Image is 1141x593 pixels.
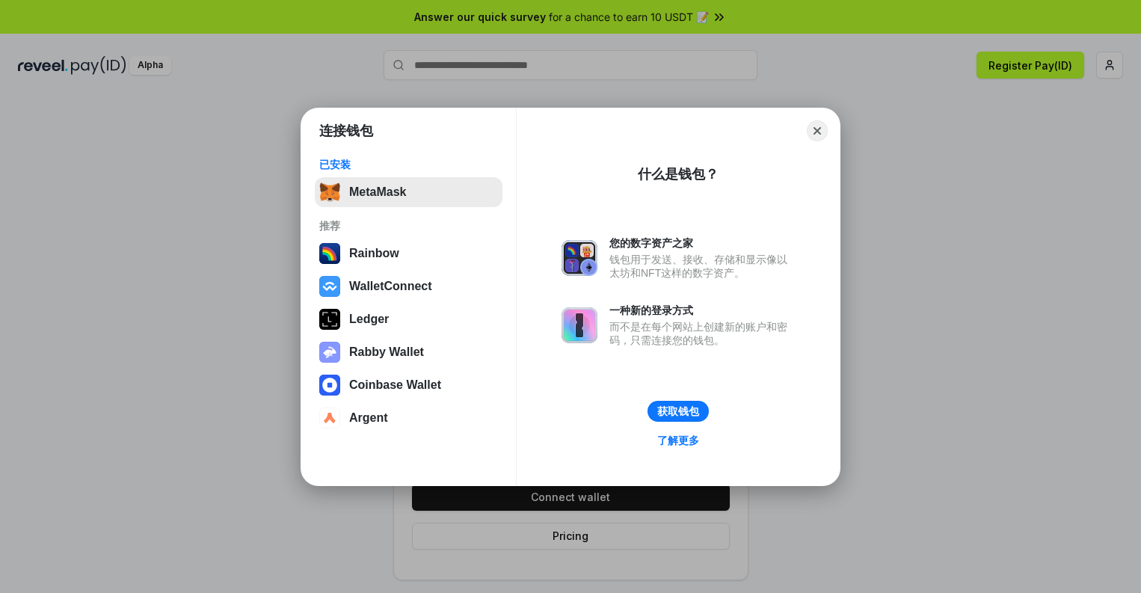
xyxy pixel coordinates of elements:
button: Argent [315,403,502,433]
button: MetaMask [315,177,502,207]
div: Argent [349,411,388,425]
button: Rabby Wallet [315,337,502,367]
div: WalletConnect [349,280,432,293]
div: Rainbow [349,247,399,260]
button: Coinbase Wallet [315,370,502,400]
div: Coinbase Wallet [349,378,441,392]
img: svg+xml,%3Csvg%20xmlns%3D%22http%3A%2F%2Fwww.w3.org%2F2000%2Fsvg%22%20fill%3D%22none%22%20viewBox... [562,307,597,343]
button: WalletConnect [315,271,502,301]
img: svg+xml,%3Csvg%20xmlns%3D%22http%3A%2F%2Fwww.w3.org%2F2000%2Fsvg%22%20fill%3D%22none%22%20viewBox... [562,240,597,276]
button: 获取钱包 [648,401,709,422]
div: 已安装 [319,158,498,171]
img: svg+xml,%3Csvg%20width%3D%2228%22%20height%3D%2228%22%20viewBox%3D%220%200%2028%2028%22%20fill%3D... [319,375,340,396]
img: svg+xml,%3Csvg%20width%3D%2228%22%20height%3D%2228%22%20viewBox%3D%220%200%2028%2028%22%20fill%3D... [319,276,340,297]
div: MetaMask [349,185,406,199]
button: Rainbow [315,239,502,268]
a: 了解更多 [648,431,708,450]
div: Rabby Wallet [349,345,424,359]
img: svg+xml,%3Csvg%20width%3D%2228%22%20height%3D%2228%22%20viewBox%3D%220%200%2028%2028%22%20fill%3D... [319,408,340,428]
div: 获取钱包 [657,405,699,418]
img: svg+xml,%3Csvg%20fill%3D%22none%22%20height%3D%2233%22%20viewBox%3D%220%200%2035%2033%22%20width%... [319,182,340,203]
div: 什么是钱包？ [638,165,719,183]
div: 了解更多 [657,434,699,447]
h1: 连接钱包 [319,122,373,140]
div: 推荐 [319,219,498,233]
button: Ledger [315,304,502,334]
div: 一种新的登录方式 [609,304,795,317]
div: Ledger [349,313,389,326]
div: 您的数字资产之家 [609,236,795,250]
div: 而不是在每个网站上创建新的账户和密码，只需连接您的钱包。 [609,320,795,347]
button: Close [807,120,828,141]
img: svg+xml,%3Csvg%20width%3D%22120%22%20height%3D%22120%22%20viewBox%3D%220%200%20120%20120%22%20fil... [319,243,340,264]
img: svg+xml,%3Csvg%20xmlns%3D%22http%3A%2F%2Fwww.w3.org%2F2000%2Fsvg%22%20fill%3D%22none%22%20viewBox... [319,342,340,363]
div: 钱包用于发送、接收、存储和显示像以太坊和NFT这样的数字资产。 [609,253,795,280]
img: svg+xml,%3Csvg%20xmlns%3D%22http%3A%2F%2Fwww.w3.org%2F2000%2Fsvg%22%20width%3D%2228%22%20height%3... [319,309,340,330]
